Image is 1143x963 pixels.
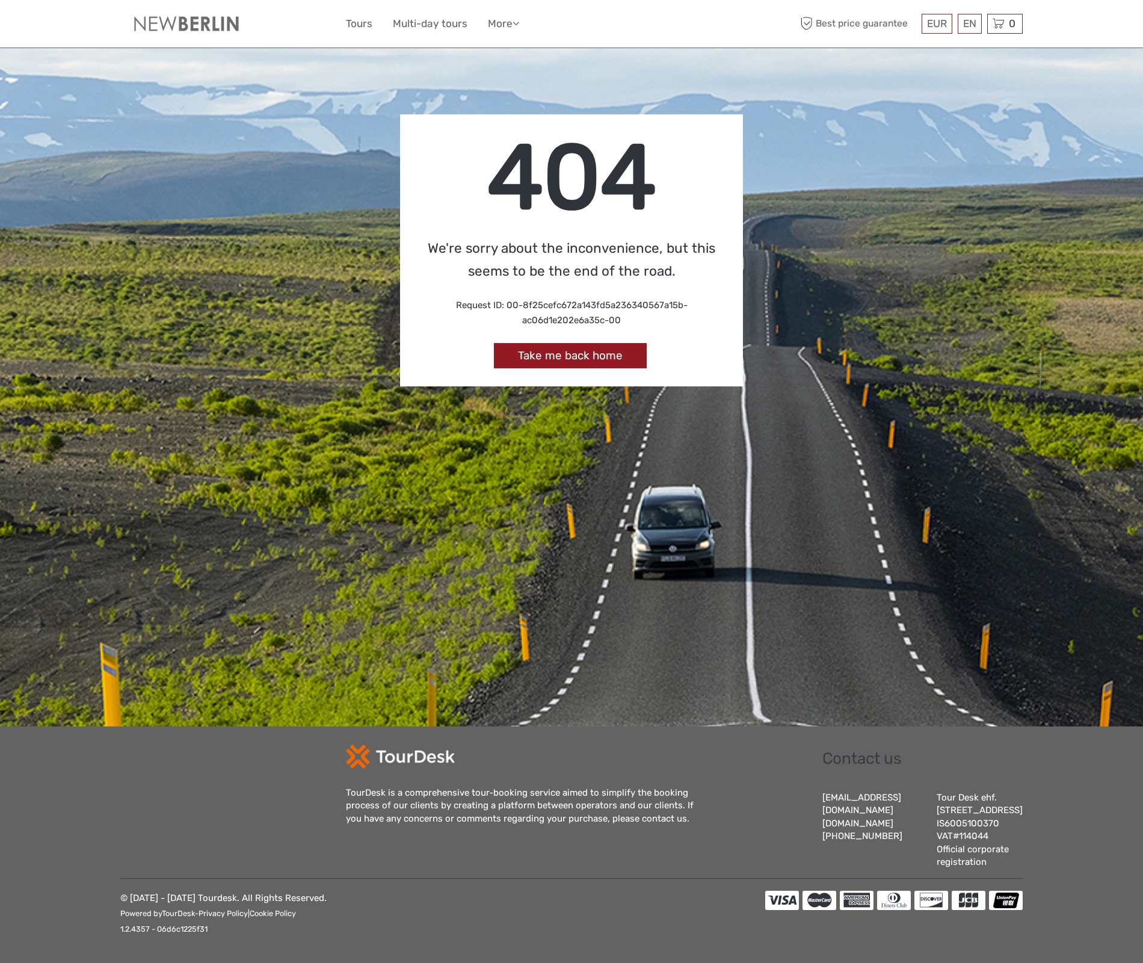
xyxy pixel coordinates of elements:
[937,844,1009,867] a: Official corporate registration
[120,909,296,918] small: Powered by - |
[418,237,725,283] p: We're sorry about the inconvenience, but this seems to be the end of the road.
[822,749,1023,769] h2: Contact us
[937,791,1023,869] div: Tour Desk ehf. [STREET_ADDRESS] IS6005100370 VAT#114044
[418,132,725,223] p: 404
[346,15,372,33] a: Tours
[1007,17,1017,29] span: 0
[346,787,707,825] div: TourDesk is a comprehensive tour-booking service aimed to simplify the booking process of our cli...
[346,745,455,769] img: td-logo-white.png
[162,909,195,918] a: TourDesk
[120,891,327,937] p: © [DATE] - [DATE] Tourdesk. All Rights Reserved.
[958,14,982,34] div: EN
[418,298,725,329] p: Request ID: 00-8f25cefc672a143fd5a236340567a15b-ac06d1e202e6a35c-00
[822,791,925,869] div: [EMAIL_ADDRESS][DOMAIN_NAME] [PHONE_NUMBER]
[765,891,1023,910] img: accepted cards
[822,818,893,829] a: [DOMAIN_NAME]
[120,924,208,934] small: 1.2.4357 - 06d6c1225f31
[393,15,467,33] a: Multi-day tours
[488,15,519,33] a: More
[797,14,919,34] span: Best price guarantee
[120,12,253,36] img: 1859-8633d139-6c47-46c3-a6d8-bd248c3f50db_logo_small.jpg
[199,909,248,918] a: Privacy Policy
[494,343,647,369] a: Take me back home
[927,17,947,29] span: EUR
[250,909,296,918] a: Cookie Policy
